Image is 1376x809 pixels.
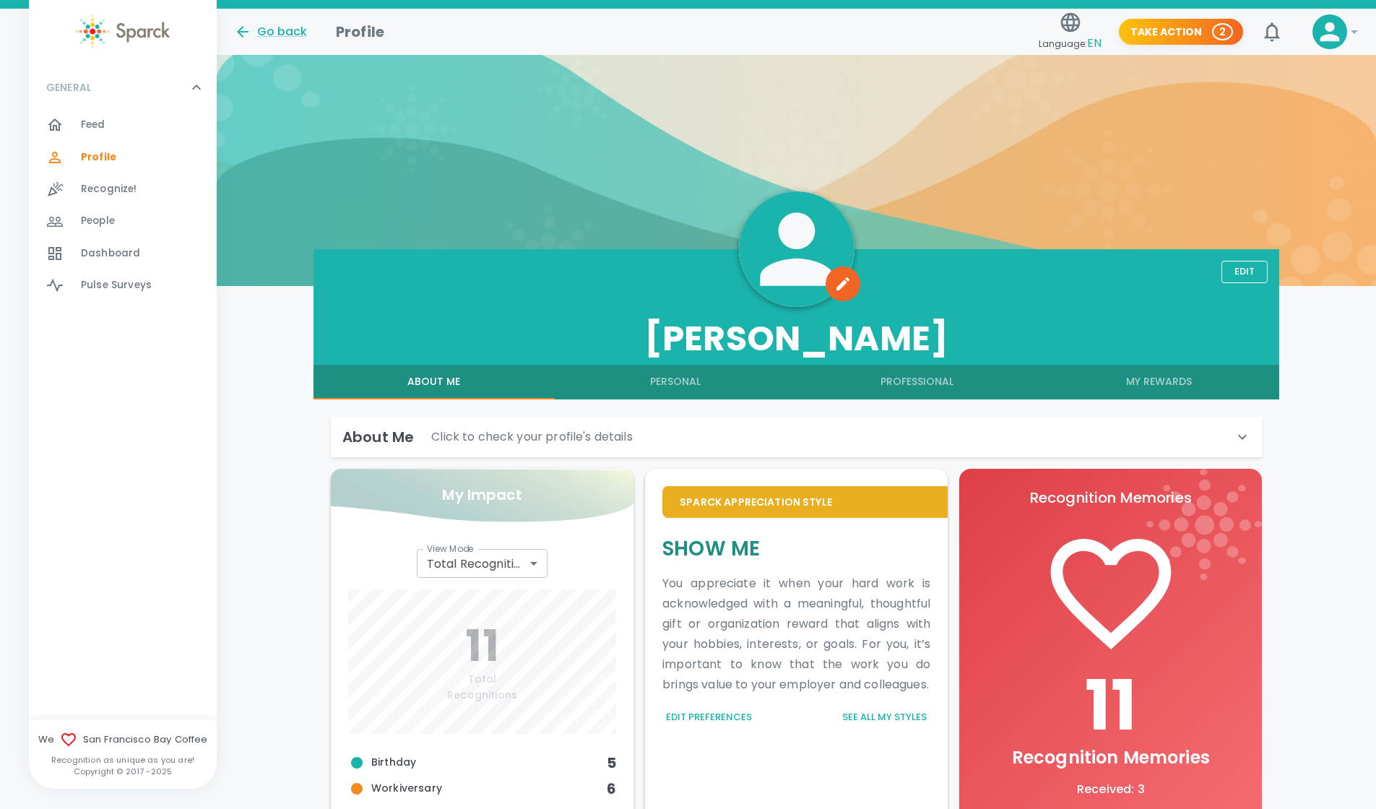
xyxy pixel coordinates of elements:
button: Take Action 2 [1119,19,1243,46]
span: Dashboard [81,246,140,261]
span: EN [1087,35,1102,51]
h6: 5 [607,751,616,774]
p: Received : 3 [977,781,1245,798]
button: Edit [1221,261,1268,283]
h1: Profile [336,20,384,43]
div: About MeClick to check your profile's details [331,417,1263,457]
button: See all my styles [839,706,930,729]
span: Pulse Surveys [81,278,152,293]
span: We San Francisco Bay Coffee [29,731,217,748]
div: Total Recognitions [417,549,548,578]
button: Professional [797,365,1038,399]
a: People [29,205,217,237]
a: Profile [29,142,217,173]
h3: [PERSON_NAME] [313,319,1280,359]
span: People [81,214,115,228]
a: Pulse Surveys [29,269,217,301]
p: Recognition Memories [977,486,1245,509]
h1: 11 [977,665,1245,746]
span: Recognition Memories [1012,745,1210,769]
div: GENERAL [29,109,217,307]
span: Workiversary [348,780,607,797]
img: Sparck logo [76,14,170,48]
div: GENERAL [29,66,217,109]
span: Birthday [348,754,607,771]
span: Feed [81,118,105,132]
button: Go back [234,23,307,40]
a: Sparck logo [29,14,217,48]
button: Personal [555,365,796,399]
p: Click to check your profile's details [431,428,633,446]
img: logo [1146,469,1262,580]
a: Feed [29,109,217,141]
span: Language: [1039,34,1102,53]
a: Dashboard [29,238,217,269]
p: You appreciate it when your hard work is acknowledged with a meaningful, thoughtful gift or organ... [662,574,930,695]
p: Recognition as unique as you are! [29,754,217,766]
p: 2 [1219,25,1226,39]
label: View Mode [427,542,474,555]
p: Sparck Appreciation Style [680,495,930,509]
h5: Show Me [662,535,930,562]
button: About Me [313,365,555,399]
button: My Rewards [1038,365,1279,399]
button: Language:EN [1033,7,1107,58]
h6: 6 [607,777,616,800]
span: Profile [81,150,116,165]
a: Recognize! [29,173,217,205]
h6: About Me [342,425,414,449]
button: Edit Preferences [662,706,756,729]
p: My Impact [442,483,522,506]
p: Copyright © 2017 - 2025 [29,766,217,777]
p: GENERAL [46,80,91,95]
span: Recognize! [81,182,137,196]
div: full width tabs [313,365,1280,399]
